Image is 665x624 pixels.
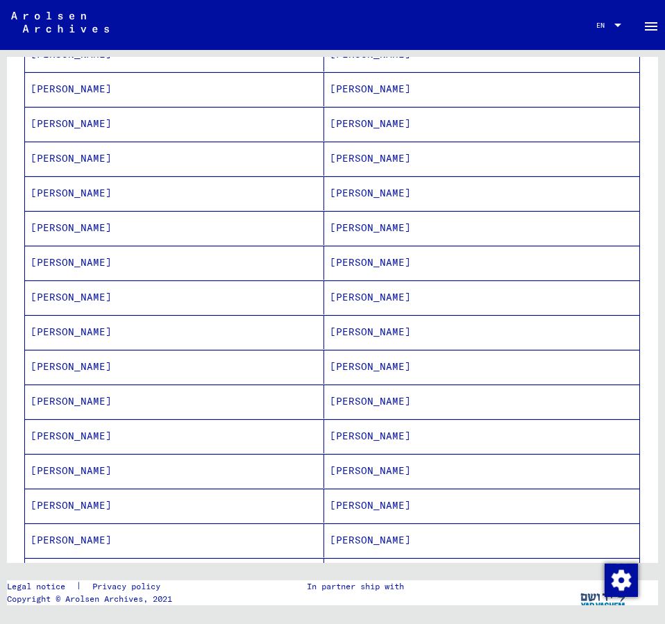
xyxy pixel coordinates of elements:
[324,419,639,453] mat-cell: [PERSON_NAME]
[324,246,639,280] mat-cell: [PERSON_NAME]
[637,11,665,39] button: Toggle sidenav
[25,142,324,176] mat-cell: [PERSON_NAME]
[25,523,324,557] mat-cell: [PERSON_NAME]
[25,246,324,280] mat-cell: [PERSON_NAME]
[324,280,639,314] mat-cell: [PERSON_NAME]
[604,563,637,596] div: Change consent
[7,593,177,605] p: Copyright © Arolsen Archives, 2021
[578,580,630,615] img: yv_logo.png
[324,176,639,210] mat-cell: [PERSON_NAME]
[596,22,612,29] span: EN
[324,315,639,349] mat-cell: [PERSON_NAME]
[324,489,639,523] mat-cell: [PERSON_NAME]
[25,489,324,523] mat-cell: [PERSON_NAME]
[324,72,639,106] mat-cell: [PERSON_NAME]
[25,385,324,419] mat-cell: [PERSON_NAME]
[25,211,324,245] mat-cell: [PERSON_NAME]
[7,580,76,593] a: Legal notice
[324,385,639,419] mat-cell: [PERSON_NAME]
[324,142,639,176] mat-cell: [PERSON_NAME]
[324,107,639,141] mat-cell: [PERSON_NAME]
[324,454,639,488] mat-cell: [PERSON_NAME]
[25,176,324,210] mat-cell: [PERSON_NAME]
[25,107,324,141] mat-cell: [PERSON_NAME]
[25,454,324,488] mat-cell: [PERSON_NAME]
[25,350,324,384] mat-cell: [PERSON_NAME]
[11,12,109,33] img: Arolsen_neg.svg
[324,350,639,384] mat-cell: [PERSON_NAME]
[643,18,659,35] mat-icon: Side nav toggle icon
[605,564,638,597] img: Change consent
[81,580,177,593] a: Privacy policy
[25,72,324,106] mat-cell: [PERSON_NAME]
[324,211,639,245] mat-cell: [PERSON_NAME]
[324,523,639,557] mat-cell: [PERSON_NAME]
[25,315,324,349] mat-cell: [PERSON_NAME]
[25,419,324,453] mat-cell: [PERSON_NAME]
[324,558,639,592] mat-cell: [PERSON_NAME]
[307,580,404,593] p: In partner ship with
[7,580,177,593] div: |
[25,558,324,592] mat-cell: [PERSON_NAME]
[25,280,324,314] mat-cell: [PERSON_NAME]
